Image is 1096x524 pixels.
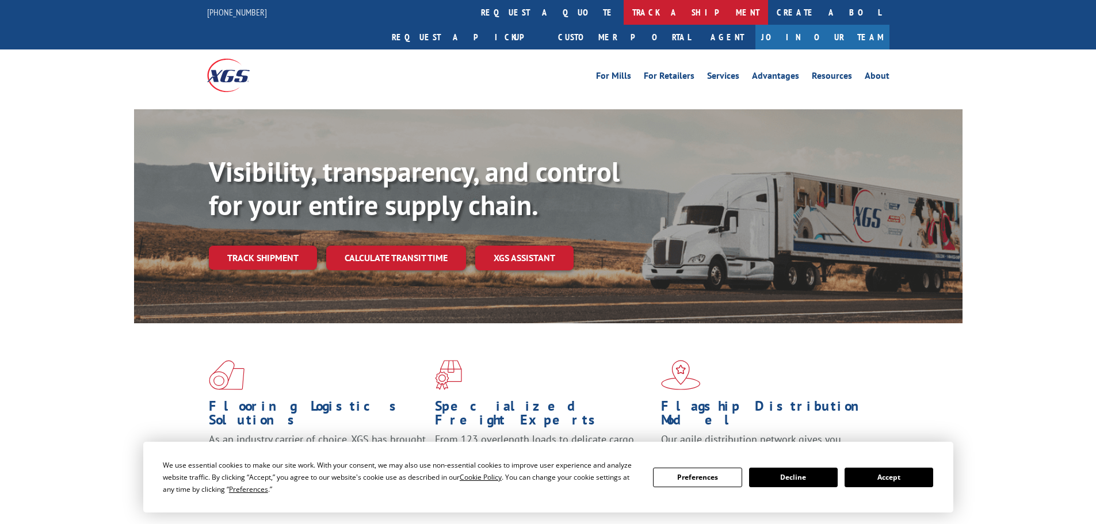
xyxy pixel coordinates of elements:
div: Cookie Consent Prompt [143,442,953,512]
a: Track shipment [209,246,317,270]
a: Agent [699,25,755,49]
img: xgs-icon-focused-on-flooring-red [435,360,462,390]
span: Cookie Policy [460,472,502,482]
a: Customer Portal [549,25,699,49]
a: About [865,71,889,84]
div: We use essential cookies to make our site work. With your consent, we may also use non-essential ... [163,459,639,495]
span: As an industry carrier of choice, XGS has brought innovation and dedication to flooring logistics... [209,433,426,473]
a: [PHONE_NUMBER] [207,6,267,18]
a: For Mills [596,71,631,84]
a: XGS ASSISTANT [475,246,574,270]
span: Our agile distribution network gives you nationwide inventory management on demand. [661,433,873,460]
a: Resources [812,71,852,84]
a: Calculate transit time [326,246,466,270]
a: Advantages [752,71,799,84]
button: Accept [845,468,933,487]
a: For Retailers [644,71,694,84]
b: Visibility, transparency, and control for your entire supply chain. [209,154,620,223]
img: xgs-icon-flagship-distribution-model-red [661,360,701,390]
a: Request a pickup [383,25,549,49]
p: From 123 overlength loads to delicate cargo, our experienced staff knows the best way to move you... [435,433,652,484]
img: xgs-icon-total-supply-chain-intelligence-red [209,360,245,390]
button: Preferences [653,468,742,487]
h1: Flooring Logistics Solutions [209,399,426,433]
h1: Flagship Distribution Model [661,399,879,433]
a: Join Our Team [755,25,889,49]
a: Services [707,71,739,84]
button: Decline [749,468,838,487]
span: Preferences [229,484,268,494]
h1: Specialized Freight Experts [435,399,652,433]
